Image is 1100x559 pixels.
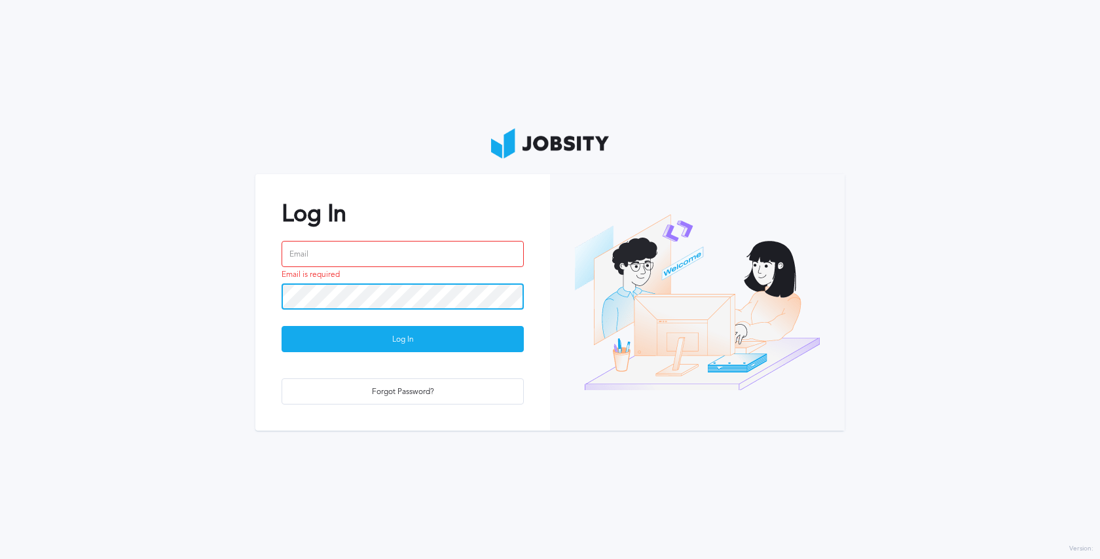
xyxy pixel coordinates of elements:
button: Forgot Password? [282,378,524,405]
span: Email is required [282,270,340,279]
h2: Log In [282,200,524,227]
input: Email [282,241,524,267]
div: Log In [282,327,523,353]
label: Version: [1069,545,1093,553]
button: Log In [282,326,524,352]
div: Forgot Password? [282,379,523,405]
